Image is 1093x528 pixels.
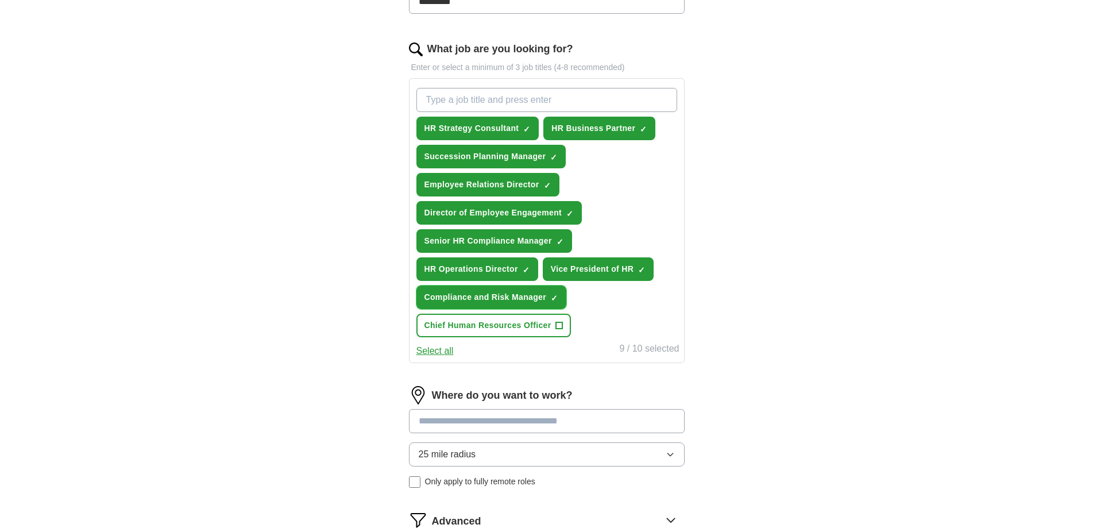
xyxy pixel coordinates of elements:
span: Chief Human Resources Officer [424,319,551,332]
button: Director of Employee Engagement✓ [416,201,582,225]
span: HR Business Partner [551,122,635,134]
span: ✓ [640,125,647,134]
span: ✓ [638,265,645,275]
span: ✓ [566,209,573,218]
button: Compliance and Risk Manager✓ [416,286,567,309]
span: Only apply to fully remote roles [425,476,535,488]
p: Enter or select a minimum of 3 job titles (4-8 recommended) [409,61,685,74]
span: ✓ [523,125,530,134]
button: Senior HR Compliance Manager✓ [416,229,572,253]
input: Type a job title and press enter [416,88,677,112]
label: Where do you want to work? [432,388,573,403]
label: What job are you looking for? [427,41,573,57]
button: Select all [416,344,454,358]
span: Succession Planning Manager [424,151,546,163]
span: HR Operations Director [424,263,518,275]
button: HR Operations Director✓ [416,257,538,281]
span: Employee Relations Director [424,179,539,191]
img: search.png [409,43,423,56]
button: Succession Planning Manager✓ [416,145,566,168]
span: Senior HR Compliance Manager [424,235,552,247]
button: Vice President of HR✓ [543,257,654,281]
button: HR Business Partner✓ [543,117,655,140]
button: Employee Relations Director✓ [416,173,559,196]
span: ✓ [523,265,530,275]
span: ✓ [557,237,563,246]
button: HR Strategy Consultant✓ [416,117,539,140]
span: ✓ [544,181,551,190]
div: 9 / 10 selected [619,342,679,358]
input: Only apply to fully remote roles [409,476,420,488]
span: Compliance and Risk Manager [424,291,547,303]
span: Vice President of HR [551,263,634,275]
span: ✓ [551,294,558,303]
button: Chief Human Resources Officer [416,314,571,337]
span: HR Strategy Consultant [424,122,519,134]
span: ✓ [550,153,557,162]
span: 25 mile radius [419,448,476,461]
button: 25 mile radius [409,442,685,467]
img: location.png [409,386,427,404]
span: Director of Employee Engagement [424,207,562,219]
